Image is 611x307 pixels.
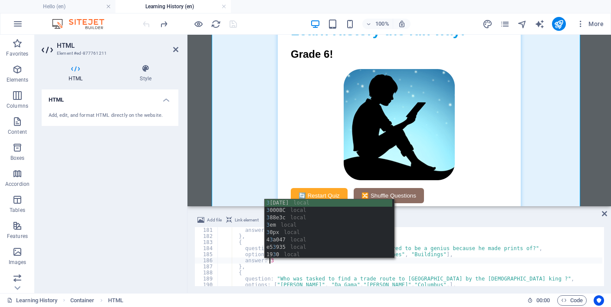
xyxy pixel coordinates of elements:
[557,295,587,306] button: Code
[7,102,28,109] p: Columns
[42,89,178,105] h4: HTML
[561,295,583,306] span: Code
[159,19,169,29] i: Redo: Delete elements (Ctrl+Y, ⌘+Y)
[193,19,204,29] button: Click here to leave preview mode and continue editing
[210,19,221,29] button: reload
[500,19,510,29] button: pages
[483,19,493,29] i: Design (Ctrl+Alt+Y)
[211,19,221,29] i: Reload page
[235,215,259,225] span: Link element
[7,76,29,83] p: Elements
[195,227,218,233] div: 181
[195,282,218,288] div: 190
[5,181,30,188] p: Accordion
[542,297,544,304] span: :
[195,239,218,245] div: 183
[57,50,161,57] h3: Element #ed-877761211
[527,295,550,306] h6: Session time
[573,17,607,31] button: More
[225,215,260,225] button: Link element
[207,215,222,225] span: Add file
[195,270,218,276] div: 188
[195,276,218,282] div: 189
[375,19,389,29] h6: 100%
[195,233,218,239] div: 182
[108,295,123,306] span: Click to select. Double-click to edit
[195,245,218,251] div: 184
[594,295,604,306] button: Usercentrics
[70,295,123,306] nav: breadcrumb
[195,251,218,257] div: 185
[49,112,171,119] div: Add, edit, and format HTML directly on the website.
[517,19,527,29] i: Navigator
[7,233,28,240] p: Features
[10,155,25,162] p: Boxes
[42,64,113,83] h4: HTML
[7,295,58,306] a: Click to cancel selection. Double-click to open Pages
[10,207,25,214] p: Tables
[196,215,223,225] button: Add file
[57,42,178,50] h2: HTML
[500,19,510,29] i: Pages (Ctrl+Alt+S)
[6,50,28,57] p: Favorites
[554,19,564,29] i: Publish
[398,20,406,28] i: On resize automatically adjust zoom level to fit chosen device.
[115,2,231,11] h4: Learning History (en)
[517,19,528,29] button: navigator
[113,64,178,83] h4: Style
[552,17,566,31] button: publish
[536,295,550,306] span: 00 00
[195,264,218,270] div: 187
[70,295,95,306] span: Click to select. Double-click to edit
[8,129,27,135] p: Content
[9,259,26,266] p: Images
[576,20,604,28] span: More
[158,19,169,29] button: redo
[50,19,115,29] img: Editor Logo
[362,19,393,29] button: 100%
[535,19,545,29] button: text_generator
[195,257,218,264] div: 186
[483,19,493,29] button: design
[535,19,545,29] i: AI Writer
